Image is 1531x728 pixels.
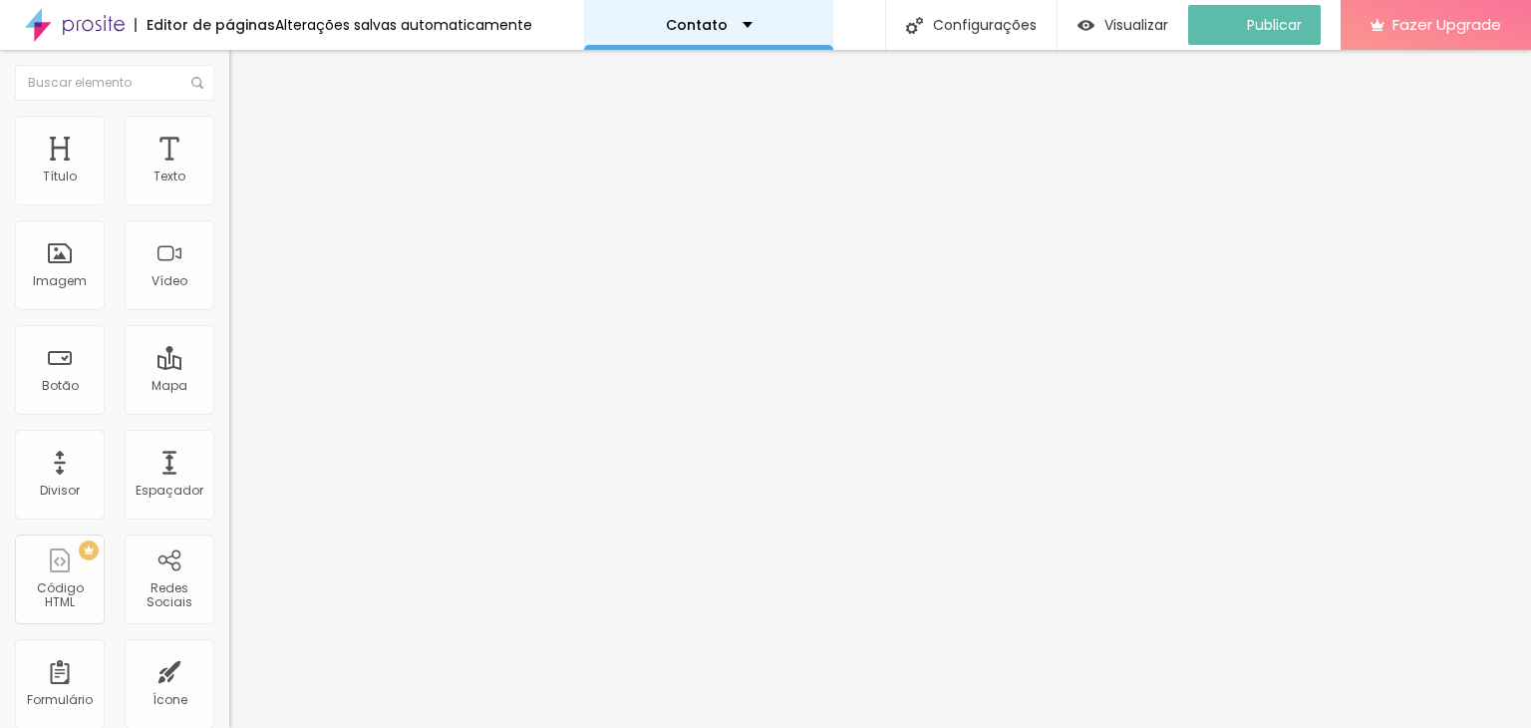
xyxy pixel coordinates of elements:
[153,170,185,183] div: Texto
[1077,17,1094,34] img: view-1.svg
[27,693,93,707] div: Formulário
[229,50,1531,728] iframe: Editor
[1104,17,1168,33] span: Visualizar
[136,484,203,498] div: Espaçador
[33,274,87,288] div: Imagem
[1058,5,1188,45] button: Visualizar
[130,581,208,610] div: Redes Sociais
[135,18,275,32] div: Editor de páginas
[666,18,728,32] p: Contato
[275,18,532,32] div: Alterações salvas automaticamente
[40,484,80,498] div: Divisor
[42,379,79,393] div: Botão
[1188,5,1321,45] button: Publicar
[1392,16,1501,33] span: Fazer Upgrade
[153,693,187,707] div: Ícone
[191,77,203,89] img: Icone
[1247,17,1302,33] span: Publicar
[152,274,187,288] div: Vídeo
[15,65,214,101] input: Buscar elemento
[906,17,923,34] img: Icone
[43,170,77,183] div: Título
[152,379,187,393] div: Mapa
[20,581,99,610] div: Código HTML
